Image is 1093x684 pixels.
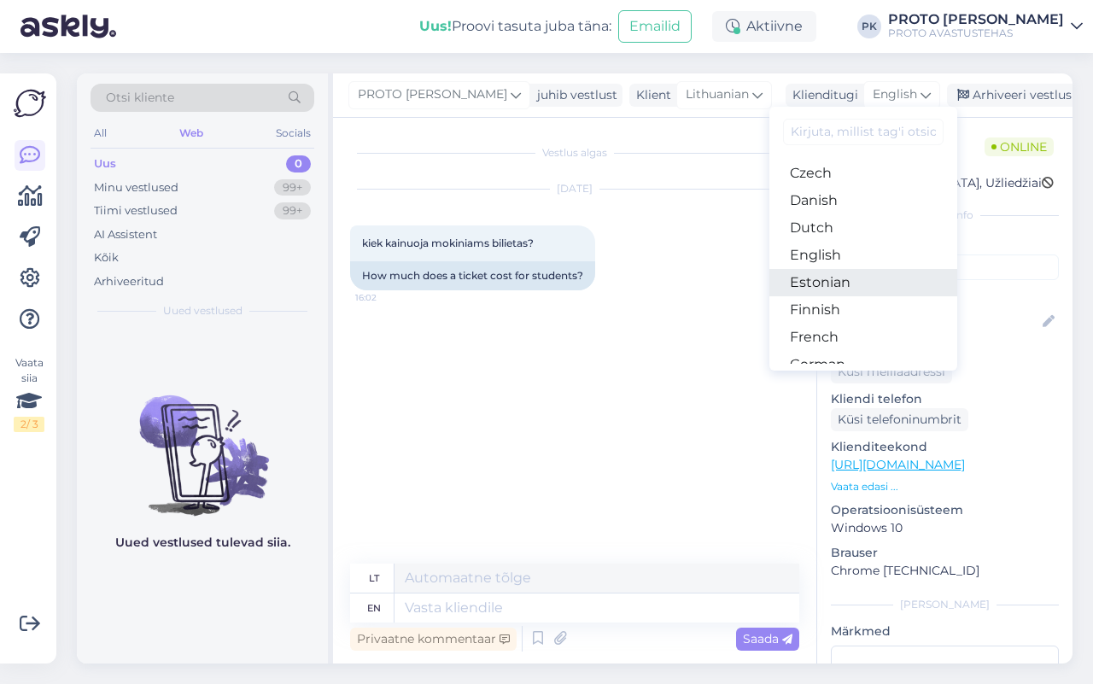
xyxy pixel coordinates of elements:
span: Online [985,137,1054,156]
input: Kirjuta, millist tag'i otsid [783,119,944,145]
div: Arhiveeri vestlus [947,84,1078,107]
p: Vaata edasi ... [831,479,1059,494]
div: Klient [629,86,671,104]
a: Czech [769,160,957,187]
div: PK [857,15,881,38]
a: [URL][DOMAIN_NAME] [831,457,965,472]
div: How much does a ticket cost for students? [350,261,595,290]
div: Web [176,122,207,144]
a: PROTO [PERSON_NAME]PROTO AVASTUSTEHAS [888,13,1083,40]
div: Vestlus algas [350,145,799,161]
div: PROTO AVASTUSTEHAS [888,26,1064,40]
span: Uued vestlused [163,303,243,319]
div: AI Assistent [94,226,157,243]
div: Vaata siia [14,355,44,432]
div: Klienditugi [786,86,858,104]
div: [PERSON_NAME] [831,597,1059,612]
p: Märkmed [831,623,1059,640]
div: 2 / 3 [14,417,44,432]
div: Socials [272,122,314,144]
a: German [769,351,957,378]
div: Uus [94,155,116,172]
div: en [367,593,381,623]
div: Aktiivne [712,11,816,42]
a: Dutch [769,214,957,242]
div: Küsi telefoninumbrit [831,408,968,431]
div: 0 [286,155,311,172]
span: Saada [743,631,792,646]
div: Küsi meiliaadressi [831,360,952,383]
div: Proovi tasuta juba täna: [419,16,611,37]
a: Danish [769,187,957,214]
div: Minu vestlused [94,179,178,196]
p: Chrome [TECHNICAL_ID] [831,562,1059,580]
p: Brauser [831,544,1059,562]
img: No chats [77,365,328,518]
button: Emailid [618,10,692,43]
p: Windows 10 [831,519,1059,537]
span: 16:02 [355,291,419,304]
span: PROTO [PERSON_NAME] [358,85,507,104]
div: lt [369,564,379,593]
a: Estonian [769,269,957,296]
div: PROTO [PERSON_NAME] [888,13,1064,26]
p: Operatsioonisüsteem [831,501,1059,519]
div: Arhiveeritud [94,273,164,290]
div: [DATE] [350,181,799,196]
span: kiek kainuoja mokiniams bilietas? [362,237,534,249]
img: Askly Logo [14,87,46,120]
p: Uued vestlused tulevad siia. [115,534,290,552]
div: 99+ [274,202,311,219]
a: Finnish [769,296,957,324]
span: Lithuanian [686,85,749,104]
span: Otsi kliente [106,89,174,107]
p: Kliendi telefon [831,390,1059,408]
div: juhib vestlust [530,86,617,104]
div: Kõik [94,249,119,266]
div: 99+ [274,179,311,196]
div: All [91,122,110,144]
b: Uus! [419,18,452,34]
div: Tiimi vestlused [94,202,178,219]
p: Klienditeekond [831,438,1059,456]
a: French [769,324,957,351]
a: English [769,242,957,269]
div: Privaatne kommentaar [350,628,517,651]
span: English [873,85,917,104]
